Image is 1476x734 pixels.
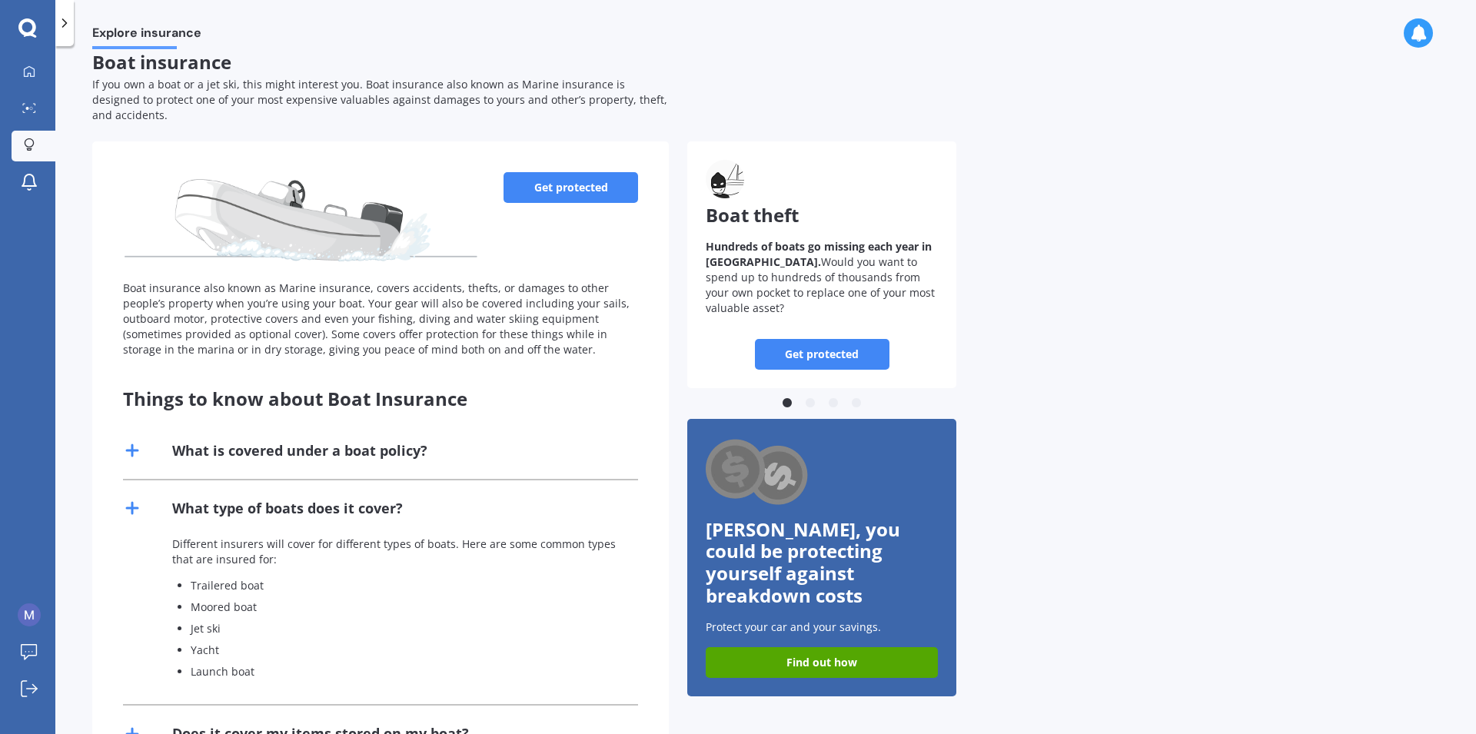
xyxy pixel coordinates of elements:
[706,619,938,635] p: Protect your car and your savings.
[123,281,638,357] div: Boat insurance also known as Marine insurance, covers accidents, thefts, or damages to other peop...
[849,396,864,411] button: 4
[706,202,799,228] span: Boat theft
[123,172,480,264] img: Boat insurance
[92,77,667,122] span: If you own a boat or a jet ski, this might interest you. Boat insurance also known as Marine insu...
[780,396,795,411] button: 1
[191,621,620,636] p: Jet ski
[191,643,620,658] p: Yacht
[92,25,201,46] span: Explore insurance
[826,396,841,411] button: 3
[123,386,467,411] span: Things to know about Boat Insurance
[706,647,938,678] a: Find out how
[191,599,620,615] p: Moored boat
[504,172,638,203] a: Get protected
[706,160,744,198] img: Boat theft
[803,396,818,411] button: 2
[172,441,427,460] div: What is covered under a boat policy?
[92,49,231,75] span: Boat insurance
[18,603,41,626] img: ACg8ocJAQFQi8lObtdW_Pd5SkAEk5PMlAq1oPyTZ3OPj0XZn2kszSw=s96-c
[706,516,900,608] span: [PERSON_NAME], you could be protecting yourself against breakdown costs
[172,536,620,567] p: Different insurers will cover for different types of boats. Here are some common types that are i...
[172,499,403,518] div: What type of boats does it cover?
[706,239,938,316] p: Would you want to spend up to hundreds of thousands from your own pocket to replace one of your m...
[755,339,889,370] a: Get protected
[191,664,620,679] p: Launch boat
[706,239,932,269] b: Hundreds of boats go missing each year in [GEOGRAPHIC_DATA].
[706,437,809,509] img: Cashback
[191,578,620,593] p: Trailered boat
